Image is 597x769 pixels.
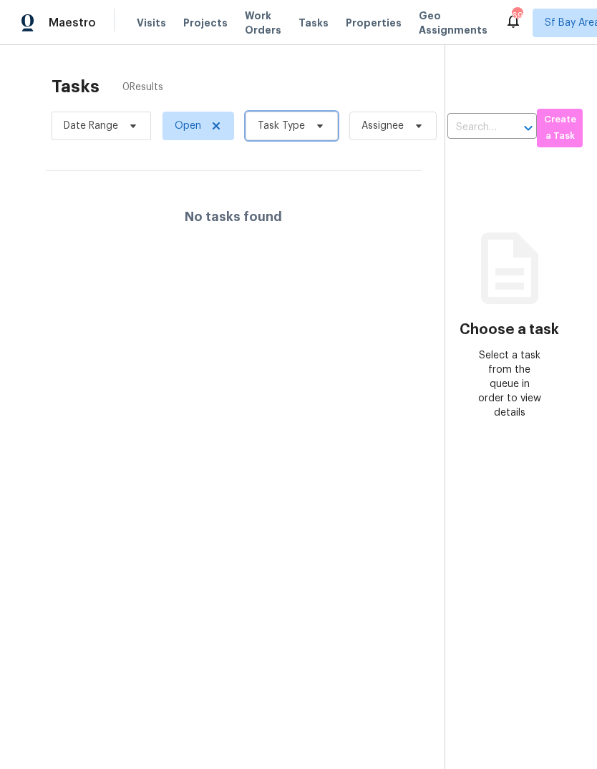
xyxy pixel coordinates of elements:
[52,79,99,94] h2: Tasks
[298,18,329,28] span: Tasks
[361,119,404,133] span: Assignee
[258,119,305,133] span: Task Type
[447,117,497,139] input: Search by address
[122,80,163,94] span: 0 Results
[518,118,538,138] button: Open
[49,16,96,30] span: Maestro
[185,210,282,224] h4: No tasks found
[346,16,402,30] span: Properties
[183,16,228,30] span: Projects
[245,9,281,37] span: Work Orders
[544,112,576,145] span: Create a Task
[137,16,166,30] span: Visits
[537,109,583,147] button: Create a Task
[460,323,559,337] h3: Choose a task
[512,9,522,23] div: 695
[419,9,487,37] span: Geo Assignments
[175,119,201,133] span: Open
[64,119,118,133] span: Date Range
[477,348,542,420] div: Select a task from the queue in order to view details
